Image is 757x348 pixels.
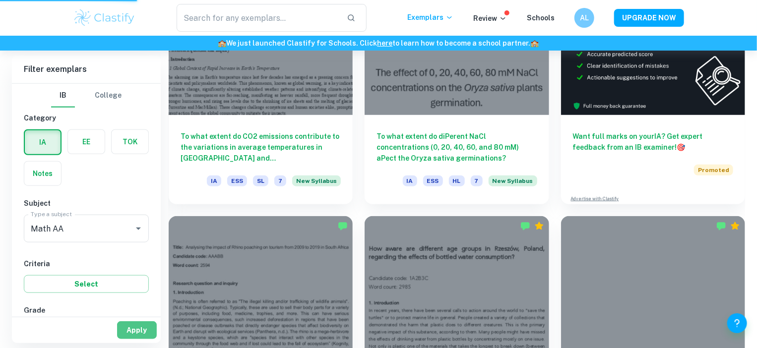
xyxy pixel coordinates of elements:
[677,143,686,151] span: 🎯
[24,275,149,293] button: Select
[527,14,555,22] a: Schools
[571,195,619,202] a: Advertise with Clastify
[181,131,341,164] h6: To what extent do CO2 emissions contribute to the variations in average temperatures in [GEOGRAPH...
[378,39,393,47] a: here
[449,175,465,186] span: HL
[218,39,227,47] span: 🏫
[112,130,148,154] button: TOK
[25,130,61,154] button: IA
[727,313,747,333] button: Help and Feedback
[716,221,726,231] img: Marked
[274,175,286,186] span: 7
[31,210,72,219] label: Type a subject
[253,175,268,186] span: SL
[51,84,75,108] button: IB
[24,162,61,185] button: Notes
[534,221,544,231] div: Premium
[694,165,733,175] span: Promoted
[73,8,136,28] img: Clastify logo
[489,175,537,192] div: Starting from the May 2026 session, the ESS IA requirements have changed. We created this exempla...
[579,12,590,23] h6: AL
[473,13,507,24] p: Review
[24,258,149,269] h6: Criteria
[489,175,537,186] span: New Syllabus
[531,39,539,47] span: 🏫
[117,321,157,339] button: Apply
[95,84,122,108] button: College
[407,12,453,23] p: Exemplars
[24,305,149,316] h6: Grade
[423,175,443,186] span: ESS
[573,131,733,153] h6: Want full marks on your IA ? Get expert feedback from an IB examiner!
[24,113,149,123] h6: Category
[24,198,149,209] h6: Subject
[292,175,341,192] div: Starting from the May 2026 session, the ESS IA requirements have changed. We created this exempla...
[2,38,755,49] h6: We just launched Clastify for Schools. Click to learn how to become a school partner.
[227,175,247,186] span: ESS
[177,4,339,32] input: Search for any exemplars...
[403,175,417,186] span: IA
[292,175,341,186] span: New Syllabus
[338,221,348,231] img: Marked
[471,175,483,186] span: 7
[574,8,594,28] button: AL
[12,56,161,83] h6: Filter exemplars
[207,175,221,186] span: IA
[520,221,530,231] img: Marked
[377,131,537,164] h6: To what extent do diPerent NaCl concentrations (0, 20, 40, 60, and 80 mM) aPect the Oryza sativa ...
[730,221,740,231] div: Premium
[614,9,684,27] button: UPGRADE NOW
[68,130,105,154] button: EE
[51,84,122,108] div: Filter type choice
[131,222,145,235] button: Open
